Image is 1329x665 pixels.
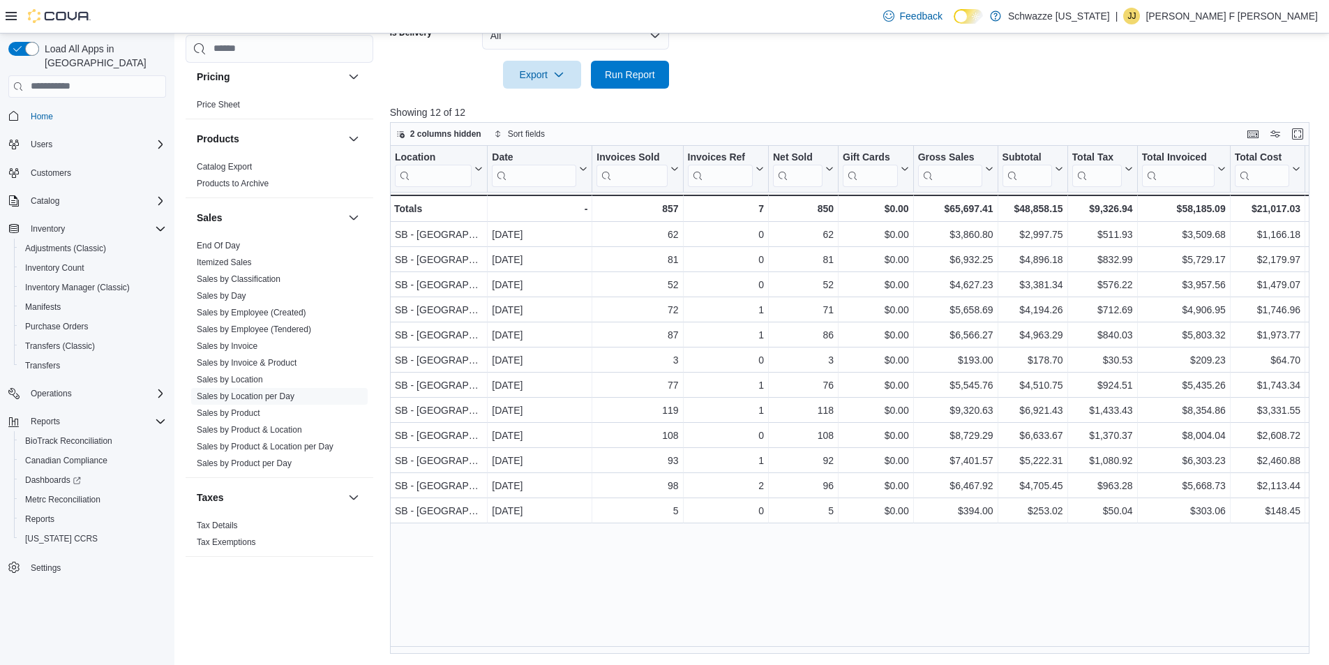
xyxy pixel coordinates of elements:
[28,9,91,23] img: Cova
[20,299,66,315] a: Manifests
[843,402,909,419] div: $0.00
[390,105,1319,119] p: Showing 12 of 12
[917,352,993,368] div: $193.00
[20,491,106,508] a: Metrc Reconciliation
[25,221,70,237] button: Inventory
[197,241,240,251] a: End Of Day
[395,251,483,268] div: SB - [GEOGRAPHIC_DATA]
[31,416,60,427] span: Reports
[1072,427,1132,444] div: $1,370.37
[591,61,669,89] button: Run Report
[687,276,763,293] div: 0
[917,276,993,293] div: $4,627.23
[20,472,87,488] a: Dashboards
[687,200,763,217] div: 7
[197,274,280,285] span: Sales by Classification
[687,151,752,186] div: Invoices Ref
[843,226,909,243] div: $0.00
[1235,301,1300,318] div: $1,746.96
[1072,301,1132,318] div: $712.69
[25,360,60,371] span: Transfers
[8,100,166,614] nav: Complex example
[1235,402,1300,419] div: $3,331.55
[25,136,58,153] button: Users
[197,162,252,172] a: Catalog Export
[687,301,763,318] div: 1
[20,511,60,528] a: Reports
[31,223,65,234] span: Inventory
[20,318,94,335] a: Purchase Orders
[345,489,362,506] button: Taxes
[596,352,678,368] div: 3
[25,514,54,525] span: Reports
[1002,151,1051,186] div: Subtotal
[395,151,483,186] button: Location
[1072,377,1132,394] div: $924.51
[31,139,52,150] span: Users
[482,22,669,50] button: All
[186,96,373,119] div: Pricing
[20,452,113,469] a: Canadian Compliance
[1116,8,1118,24] p: |
[1141,151,1214,164] div: Total Invoiced
[917,377,993,394] div: $5,545.76
[20,279,135,296] a: Inventory Manager (Classic)
[197,70,230,84] h3: Pricing
[1002,301,1063,318] div: $4,194.26
[1235,377,1300,394] div: $1,743.34
[503,61,581,89] button: Export
[197,290,246,301] span: Sales by Day
[197,425,302,435] a: Sales by Product & Location
[687,327,763,343] div: 1
[197,491,224,505] h3: Taxes
[25,494,100,505] span: Metrc Reconciliation
[1245,126,1261,142] button: Keyboard shortcuts
[197,424,302,435] span: Sales by Product & Location
[391,126,487,142] button: 2 columns hidden
[25,243,106,254] span: Adjustments (Classic)
[197,307,306,318] span: Sales by Employee (Created)
[197,308,306,317] a: Sales by Employee (Created)
[773,151,834,186] button: Net Sold
[596,276,678,293] div: 52
[954,9,983,24] input: Dark Mode
[687,251,763,268] div: 0
[843,151,909,186] button: Gift Cards
[25,282,130,293] span: Inventory Manager (Classic)
[395,276,483,293] div: SB - [GEOGRAPHIC_DATA]
[1002,151,1051,164] div: Subtotal
[20,530,166,547] span: Washington CCRS
[25,108,59,125] a: Home
[20,357,166,374] span: Transfers
[197,211,223,225] h3: Sales
[20,357,66,374] a: Transfers
[197,179,269,188] a: Products to Archive
[492,377,587,394] div: [DATE]
[843,352,909,368] div: $0.00
[20,318,166,335] span: Purchase Orders
[39,42,166,70] span: Load All Apps in [GEOGRAPHIC_DATA]
[197,100,240,110] a: Price Sheet
[488,126,550,142] button: Sort fields
[773,301,834,318] div: 71
[14,336,172,356] button: Transfers (Classic)
[25,164,166,181] span: Customers
[1002,276,1063,293] div: $3,381.34
[773,352,834,368] div: 3
[31,562,61,574] span: Settings
[20,240,112,257] a: Adjustments (Classic)
[20,433,166,449] span: BioTrack Reconciliation
[25,165,77,181] a: Customers
[1141,352,1225,368] div: $209.23
[773,377,834,394] div: 76
[25,136,166,153] span: Users
[14,451,172,470] button: Canadian Compliance
[20,260,166,276] span: Inventory Count
[773,402,834,419] div: 118
[14,258,172,278] button: Inventory Count
[1002,352,1063,368] div: $178.70
[20,511,166,528] span: Reports
[492,251,587,268] div: [DATE]
[345,130,362,147] button: Products
[3,412,172,431] button: Reports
